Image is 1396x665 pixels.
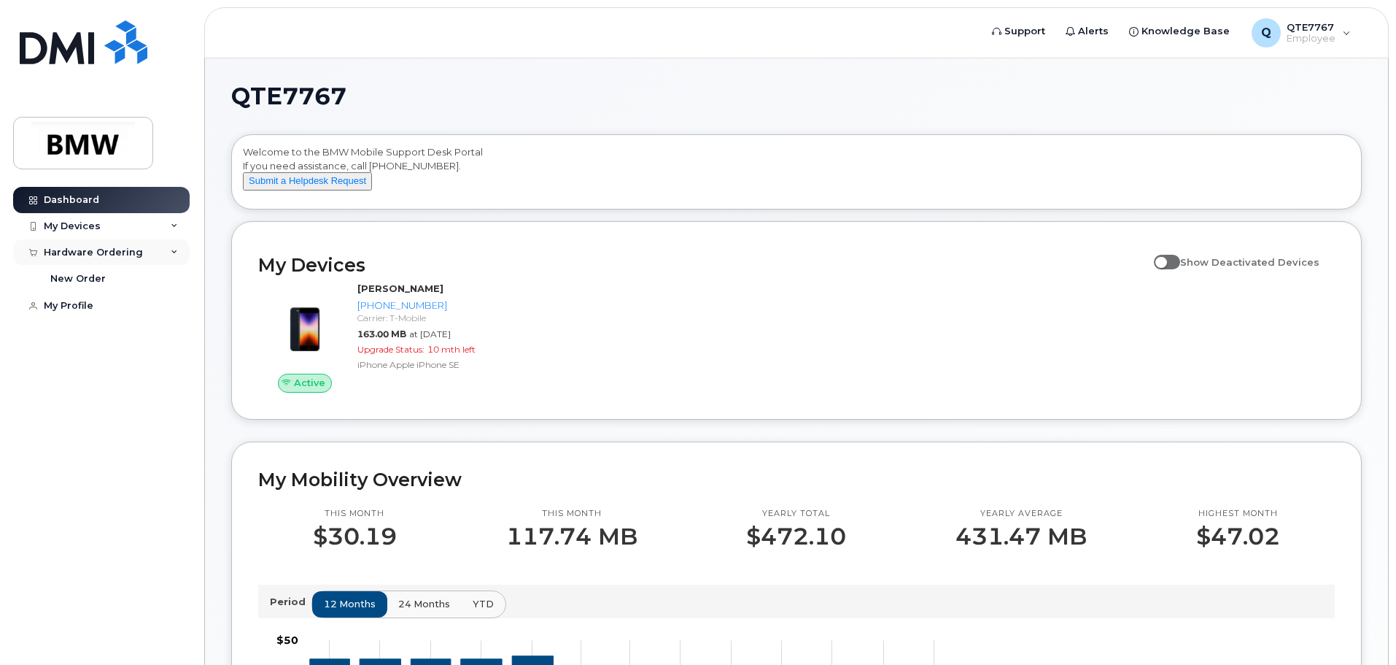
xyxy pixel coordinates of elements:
span: QTE7767 [231,85,346,107]
span: 163.00 MB [357,328,406,339]
tspan: $50 [276,634,298,647]
button: Submit a Helpdesk Request [243,172,372,191]
a: Submit a Helpdesk Request [243,174,372,186]
p: This month [313,508,397,520]
div: [PHONE_NUMBER] [357,299,508,312]
p: Yearly total [746,508,846,520]
p: 431.47 MB [955,523,1087,550]
p: $30.19 [313,523,397,550]
div: Welcome to the BMW Mobile Support Desk Portal If you need assistance, call [PHONE_NUMBER]. [243,145,1350,204]
span: 24 months [398,597,450,611]
span: Active [294,376,325,390]
p: $47.02 [1196,523,1280,550]
span: YTD [473,597,494,611]
input: Show Deactivated Devices [1154,248,1166,260]
p: This month [506,508,637,520]
strong: [PERSON_NAME] [357,282,443,294]
h2: My Mobility Overview [258,469,1335,491]
span: 10 mth left [427,344,476,355]
iframe: Messenger Launcher [1333,601,1385,654]
a: Active[PERSON_NAME][PHONE_NUMBER]Carrier: T-Mobile163.00 MBat [DATE]Upgrade Status:10 mth leftiPh... [258,282,514,393]
p: Yearly average [955,508,1087,520]
img: image20231002-3703462-10zne2t.jpeg [270,289,340,359]
p: 117.74 MB [506,523,637,550]
h2: My Devices [258,254,1147,276]
span: Show Deactivated Devices [1180,256,1319,268]
div: iPhone Apple iPhone SE [357,358,508,371]
p: Period [270,595,311,609]
p: $472.10 [746,523,846,550]
div: Carrier: T-Mobile [357,312,508,324]
span: Upgrade Status: [357,344,424,355]
p: Highest month [1196,508,1280,520]
span: at [DATE] [409,328,451,339]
